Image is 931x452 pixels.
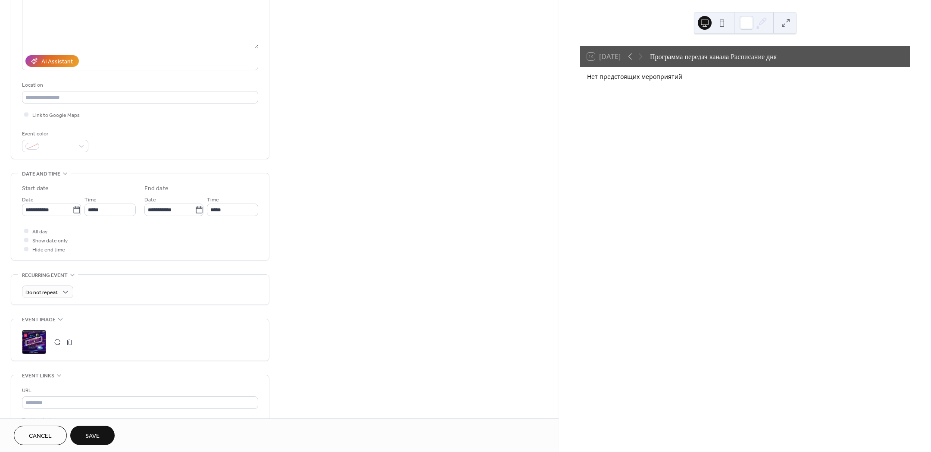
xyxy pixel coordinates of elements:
span: Save [85,432,100,441]
div: Нет предстоящих мероприятий [587,72,737,81]
span: Hide end time [32,245,65,254]
div: AI Assistant [41,57,73,66]
div: ; [22,330,46,354]
div: Программа передач канала Расписание дня [650,51,777,62]
div: Start date [22,184,49,193]
span: Date and time [22,169,60,179]
span: Date [144,195,156,204]
div: Text to display [22,415,256,424]
div: Event color [22,129,87,138]
div: Location [22,81,256,90]
button: Cancel [14,426,67,445]
span: Show date only [32,236,68,245]
span: All day [32,227,47,236]
span: Event links [22,371,54,380]
span: Cancel [29,432,52,441]
span: Link to Google Maps [32,111,80,120]
span: Recurring event [22,271,68,280]
button: Save [70,426,115,445]
div: URL [22,386,256,395]
span: Do not repeat [25,288,58,298]
button: AI Assistant [25,55,79,67]
span: Time [207,195,219,204]
span: Time [84,195,97,204]
span: Event image [22,315,56,324]
span: Date [22,195,34,204]
div: End date [144,184,169,193]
